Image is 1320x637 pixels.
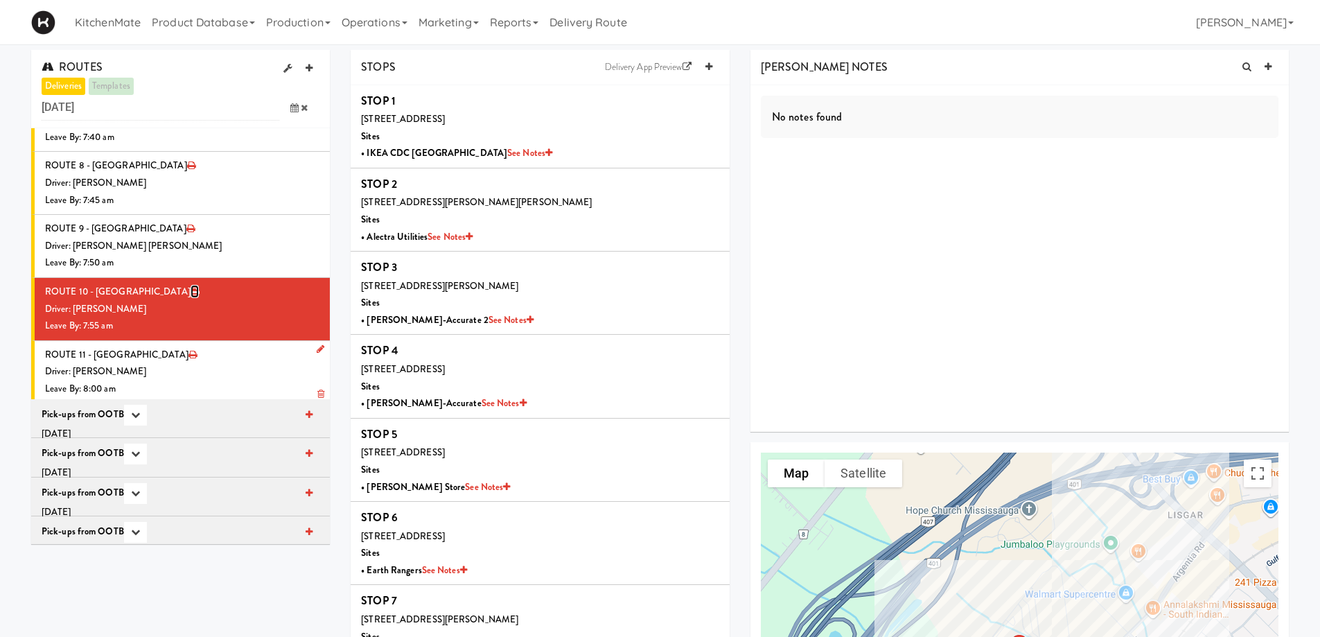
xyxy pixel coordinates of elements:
[351,335,730,418] li: STOP 4[STREET_ADDRESS]Sites• [PERSON_NAME]-AccurateSee Notes
[42,407,124,420] b: Pick-ups from OOTB
[361,342,398,358] b: STOP 4
[361,546,380,559] b: Sites
[361,480,510,494] b: • [PERSON_NAME] Store
[761,59,888,75] span: [PERSON_NAME] NOTES
[42,525,124,538] b: Pick-ups from OOTB
[465,480,510,494] a: See Notes
[507,146,552,159] a: See Notes
[361,93,396,109] b: STOP 1
[361,176,397,192] b: STOP 2
[428,230,473,243] a: See Notes
[42,485,124,498] b: Pick-ups from OOTB
[361,361,719,378] div: [STREET_ADDRESS]
[351,502,730,585] li: STOP 6[STREET_ADDRESS]Sites• Earth RangersSee Notes
[42,543,319,560] div: [DATE]
[89,78,134,95] a: templates
[45,348,188,361] span: ROUTE 11 - [GEOGRAPHIC_DATA]
[1244,460,1271,487] button: Toggle fullscreen view
[361,509,398,525] b: STOP 6
[31,215,330,278] li: ROUTE 9 - [GEOGRAPHIC_DATA]Driver: [PERSON_NAME] [PERSON_NAME]Leave By: 7:50 am
[361,230,473,243] b: • Alectra Utilities
[489,313,534,326] a: See Notes
[361,111,719,128] div: [STREET_ADDRESS]
[361,313,534,326] b: • [PERSON_NAME]-Accurate 2
[361,296,380,309] b: Sites
[45,363,319,381] div: Driver: [PERSON_NAME]
[361,194,719,211] div: [STREET_ADDRESS][PERSON_NAME][PERSON_NAME]
[31,10,55,35] img: Micromart
[361,59,396,75] span: STOPS
[768,460,825,487] button: Show street map
[361,278,719,295] div: [STREET_ADDRESS][PERSON_NAME]
[45,301,319,318] div: Driver: [PERSON_NAME]
[42,446,124,460] b: Pick-ups from OOTB
[45,254,319,272] div: Leave By: 7:50 am
[361,564,467,577] b: • Earth Rangers
[42,504,319,521] div: [DATE]
[42,426,319,443] div: [DATE]
[45,238,319,255] div: Driver: [PERSON_NAME] [PERSON_NAME]
[45,175,319,192] div: Driver: [PERSON_NAME]
[45,159,187,172] span: ROUTE 8 - [GEOGRAPHIC_DATA]
[42,59,103,75] span: ROUTES
[361,593,397,609] b: STOP 7
[31,278,330,341] li: ROUTE 10 - [GEOGRAPHIC_DATA]Driver: [PERSON_NAME]Leave By: 7:55 am
[361,528,719,546] div: [STREET_ADDRESS]
[361,611,719,629] div: [STREET_ADDRESS][PERSON_NAME]
[361,444,719,462] div: [STREET_ADDRESS]
[361,426,397,442] b: STOP 5
[761,96,1278,139] div: No notes found
[361,146,552,159] b: • IKEA CDC [GEOGRAPHIC_DATA]
[361,463,380,476] b: Sites
[45,317,319,335] div: Leave By: 7:55 am
[31,152,330,215] li: ROUTE 8 - [GEOGRAPHIC_DATA]Driver: [PERSON_NAME]Leave By: 7:45 am
[361,130,380,143] b: Sites
[45,222,186,235] span: ROUTE 9 - [GEOGRAPHIC_DATA]
[482,396,527,410] a: See Notes
[361,213,380,226] b: Sites
[598,57,698,78] a: Delivery App Preview
[361,259,397,275] b: STOP 3
[361,380,380,393] b: Sites
[351,419,730,502] li: STOP 5[STREET_ADDRESS]Sites• [PERSON_NAME] StoreSee Notes
[361,396,526,410] b: • [PERSON_NAME]-Accurate
[45,129,319,146] div: Leave By: 7:40 am
[351,252,730,335] li: STOP 3[STREET_ADDRESS][PERSON_NAME]Sites• [PERSON_NAME]-Accurate 2See Notes
[42,464,319,482] div: [DATE]
[351,85,730,168] li: STOP 1[STREET_ADDRESS]Sites• IKEA CDC [GEOGRAPHIC_DATA]See Notes
[825,460,902,487] button: Show satellite imagery
[45,285,191,298] span: ROUTE 10 - [GEOGRAPHIC_DATA]
[31,341,330,403] li: ROUTE 11 - [GEOGRAPHIC_DATA]Driver: [PERSON_NAME]Leave By: 8:00 am
[45,192,319,209] div: Leave By: 7:45 am
[422,564,467,577] a: See Notes
[45,381,319,398] div: Leave By: 8:00 am
[42,78,85,95] a: deliveries
[351,168,730,252] li: STOP 2[STREET_ADDRESS][PERSON_NAME][PERSON_NAME]Sites• Alectra UtilitiesSee Notes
